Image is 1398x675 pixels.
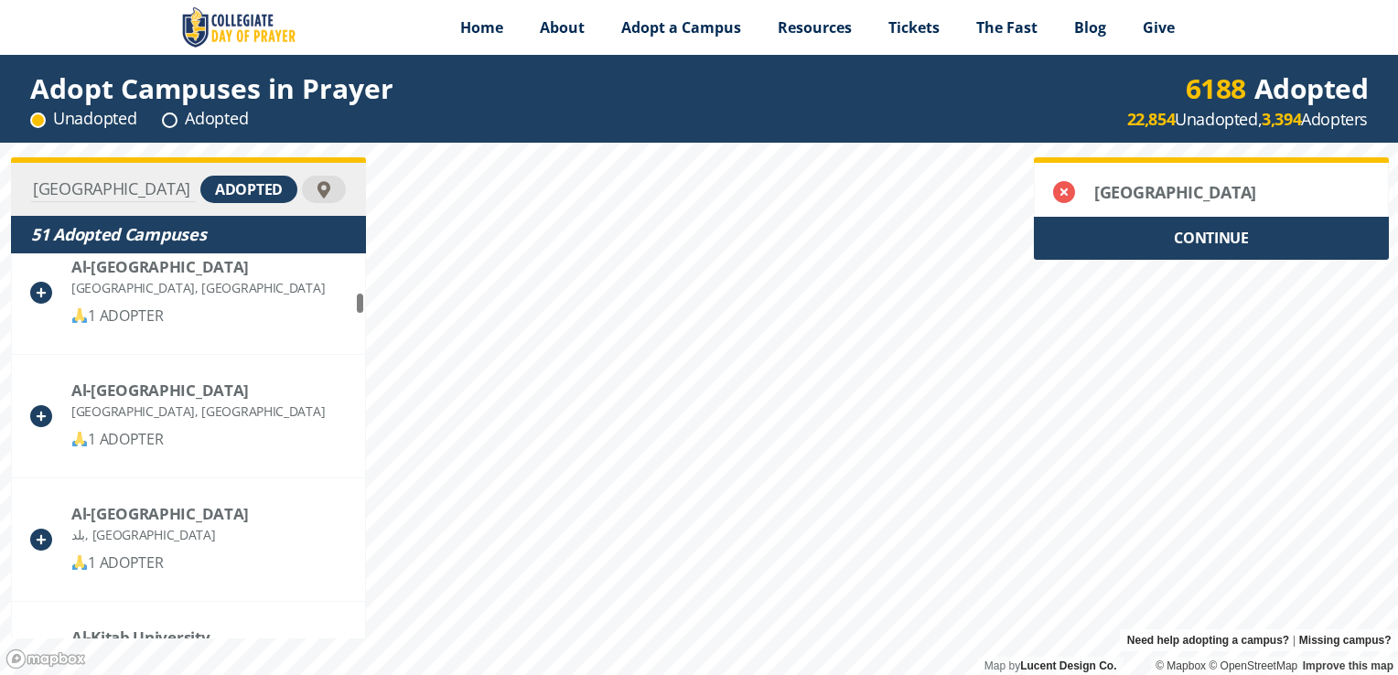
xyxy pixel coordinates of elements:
div: 6188 [1186,77,1246,100]
strong: 3,394 [1262,108,1301,130]
a: Blog [1056,5,1124,50]
span: Home [460,17,503,37]
img: 🙏 [72,555,87,570]
span: About [540,17,585,37]
div: 1 ADOPTER [71,305,325,327]
div: Adopted [1186,77,1369,100]
div: CONTINUE [1034,217,1389,260]
a: Give [1124,5,1193,50]
span: Give [1143,17,1175,37]
div: [GEOGRAPHIC_DATA] [1094,183,1333,201]
div: 1 ADOPTER [71,552,249,574]
div: Map by [977,657,1124,675]
a: Missing campus? [1299,629,1392,651]
a: Mapbox [1156,659,1206,672]
span: Adopt a Campus [621,17,741,37]
a: Adopt a Campus [603,5,759,50]
div: 1 ADOPTER [71,428,325,451]
div: [GEOGRAPHIC_DATA], [GEOGRAPHIC_DATA] [71,400,325,423]
a: Resources [759,5,870,50]
input: Find Your Campus [31,177,196,202]
div: | [1120,629,1398,651]
div: Unadopted [30,107,136,130]
a: The Fast [958,5,1056,50]
div: Adopt Campuses in Prayer [30,77,393,100]
div: بلد, [GEOGRAPHIC_DATA] [71,523,249,546]
a: Home [442,5,522,50]
img: 🙏 [72,432,87,446]
span: Resources [778,17,852,37]
a: Need help adopting a campus? [1127,629,1289,651]
div: Al-Muthanna University [71,380,325,400]
div: [GEOGRAPHIC_DATA], [GEOGRAPHIC_DATA] [71,276,325,299]
a: About [522,5,603,50]
div: Al-Nahrain University [71,257,325,276]
div: Al-Kitab University [71,627,300,647]
a: Mapbox logo [5,648,86,670]
span: Blog [1074,17,1106,37]
div: 51 Adopted Campuses [31,223,346,246]
a: OpenStreetMap [1209,659,1297,672]
strong: 22,854 [1127,108,1176,130]
span: The Fast [976,17,1038,37]
img: 🙏 [72,308,87,323]
div: adopted [200,176,297,203]
span: Tickets [888,17,940,37]
a: Lucent Design Co. [1020,659,1116,672]
a: Improve this map [1303,659,1393,672]
div: Unadopted, Adopters [1127,108,1368,131]
div: Adopted [162,107,248,130]
div: Al-lmam University College [71,504,249,523]
a: Tickets [870,5,958,50]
